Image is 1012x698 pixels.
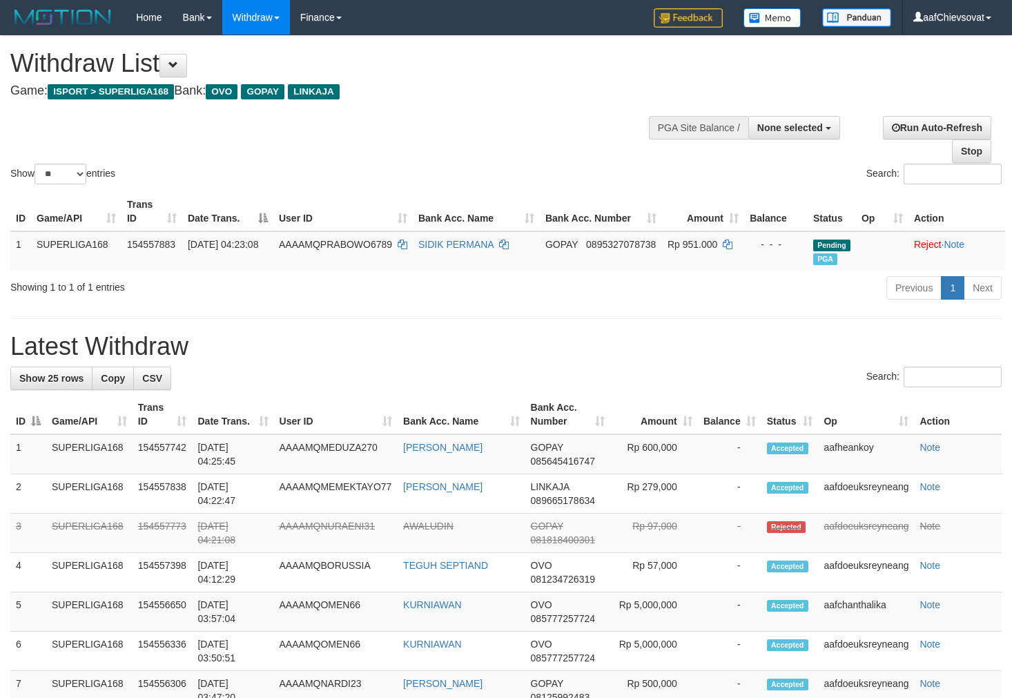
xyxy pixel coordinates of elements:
[31,231,121,271] td: SUPERLIGA168
[133,514,193,553] td: 154557773
[761,395,819,434] th: Status: activate to sort column ascending
[133,632,193,671] td: 154556336
[10,50,661,77] h1: Withdraw List
[273,192,413,231] th: User ID: activate to sort column ascending
[952,139,991,163] a: Stop
[818,553,914,592] td: aafdoeuksreyneang
[808,192,856,231] th: Status
[698,514,761,553] td: -
[279,239,392,250] span: AAAAMQPRABOWO6789
[531,456,595,467] span: Copy 085645416747 to clipboard
[822,8,891,27] img: panduan.png
[767,639,808,651] span: Accepted
[662,192,744,231] th: Amount: activate to sort column ascending
[10,367,93,390] a: Show 25 rows
[856,192,908,231] th: Op: activate to sort column ascending
[698,592,761,632] td: -
[10,84,661,98] h4: Game: Bank:
[904,367,1002,387] input: Search:
[531,495,595,506] span: Copy 089665178634 to clipboard
[919,678,940,689] a: Note
[908,231,1005,271] td: ·
[398,395,525,434] th: Bank Acc. Name: activate to sort column ascending
[531,481,570,492] span: LINKAJA
[46,592,133,632] td: SUPERLIGA168
[531,678,563,689] span: GOPAY
[531,560,552,571] span: OVO
[698,434,761,474] td: -
[818,632,914,671] td: aafdoeuksreyneang
[610,514,698,553] td: Rp 97,000
[649,116,748,139] div: PGA Site Balance /
[46,632,133,671] td: SUPERLIGA168
[813,240,850,251] span: Pending
[182,192,273,231] th: Date Trans.: activate to sort column descending
[744,192,808,231] th: Balance
[10,474,46,514] td: 2
[886,276,942,300] a: Previous
[919,442,940,453] a: Note
[274,514,398,553] td: AAAAMQNURAENI31
[46,514,133,553] td: SUPERLIGA168
[19,373,84,384] span: Show 25 rows
[866,164,1002,184] label: Search:
[403,678,483,689] a: [PERSON_NAME]
[919,560,940,571] a: Note
[531,613,595,624] span: Copy 085777257724 to clipboard
[748,116,840,139] button: None selected
[403,599,462,610] a: KURNIAWAN
[10,434,46,474] td: 1
[46,395,133,434] th: Game/API: activate to sort column ascending
[610,395,698,434] th: Amount: activate to sort column ascending
[10,333,1002,360] h1: Latest Withdraw
[668,239,717,250] span: Rp 951.000
[274,592,398,632] td: AAAAMQOMEN66
[883,116,991,139] a: Run Auto-Refresh
[904,164,1002,184] input: Search:
[750,237,802,251] div: - - -
[767,443,808,454] span: Accepted
[654,8,723,28] img: Feedback.jpg
[767,679,808,690] span: Accepted
[698,632,761,671] td: -
[10,553,46,592] td: 4
[610,434,698,474] td: Rp 600,000
[767,561,808,572] span: Accepted
[403,521,454,532] a: AWALUDIN
[92,367,134,390] a: Copy
[743,8,801,28] img: Button%20Memo.svg
[133,474,193,514] td: 154557838
[418,239,494,250] a: SIDIK PERMANA
[192,474,273,514] td: [DATE] 04:22:47
[31,192,121,231] th: Game/API: activate to sort column ascending
[757,122,823,133] span: None selected
[10,7,115,28] img: MOTION_logo.png
[944,239,964,250] a: Note
[46,474,133,514] td: SUPERLIGA168
[818,395,914,434] th: Op: activate to sort column ascending
[288,84,340,99] span: LINKAJA
[540,192,662,231] th: Bank Acc. Number: activate to sort column ascending
[274,632,398,671] td: AAAAMQOMEN66
[531,574,595,585] span: Copy 081234726319 to clipboard
[10,592,46,632] td: 5
[866,367,1002,387] label: Search:
[586,239,656,250] span: Copy 0895327078738 to clipboard
[101,373,125,384] span: Copy
[531,521,563,532] span: GOPAY
[919,599,940,610] a: Note
[531,652,595,663] span: Copy 085777257724 to clipboard
[413,192,540,231] th: Bank Acc. Name: activate to sort column ascending
[818,514,914,553] td: aafdoeuksreyneang
[133,395,193,434] th: Trans ID: activate to sort column ascending
[818,592,914,632] td: aafchanthalika
[133,553,193,592] td: 154557398
[914,239,942,250] a: Reject
[610,553,698,592] td: Rp 57,000
[919,481,940,492] a: Note
[610,592,698,632] td: Rp 5,000,000
[767,600,808,612] span: Accepted
[133,592,193,632] td: 154556650
[531,599,552,610] span: OVO
[192,434,273,474] td: [DATE] 04:25:45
